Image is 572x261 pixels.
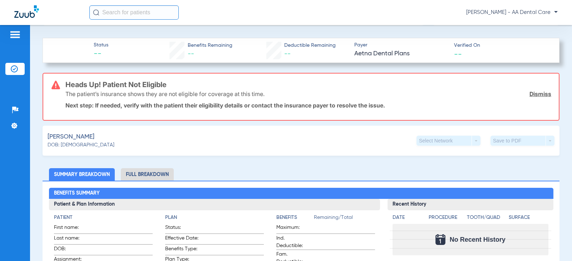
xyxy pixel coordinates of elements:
span: Remaining/Total [314,214,375,224]
h3: Recent History [388,199,553,210]
span: DOB: [DEMOGRAPHIC_DATA] [48,141,114,149]
span: Ind. Deductible: [276,235,311,250]
app-breakdown-title: Benefits [276,214,314,224]
h4: Plan [165,214,264,221]
app-breakdown-title: Procedure [429,214,464,224]
input: Search for patients [89,5,179,20]
span: First name: [54,224,89,234]
h2: Benefits Summary [49,188,553,199]
span: Benefits Type: [165,245,200,255]
h4: Benefits [276,214,314,221]
h4: Patient [54,214,153,221]
span: [PERSON_NAME] - AA Dental Care [466,9,558,16]
span: Status [94,41,108,49]
app-breakdown-title: Date [393,214,423,224]
p: Next step: If needed, verify with the patient their eligibility details or contact the insurance ... [65,102,551,109]
span: Last name: [54,235,89,244]
img: Calendar [435,234,445,245]
span: -- [94,49,108,59]
li: Full Breakdown [121,168,174,181]
span: Aetna Dental Plans [354,49,448,58]
a: Dismiss [529,90,551,97]
h3: Patient & Plan Information [49,199,380,210]
span: Effective Date: [165,235,200,244]
span: -- [188,51,194,57]
span: No Recent History [450,236,506,243]
p: The patient’s insurance shows they are not eligible for coverage at this time. [65,90,265,97]
span: -- [284,51,291,57]
span: [PERSON_NAME] [48,132,94,141]
img: Zuub Logo [14,5,39,18]
span: Benefits Remaining [188,42,232,49]
h3: Heads Up! Patient Not Eligible [65,81,551,88]
app-breakdown-title: Surface [509,214,548,224]
li: Summary Breakdown [49,168,115,181]
img: hamburger-icon [9,30,21,39]
img: Search Icon [93,9,99,16]
h4: Procedure [429,214,464,221]
span: Deductible Remaining [284,42,336,49]
h4: Surface [509,214,548,221]
span: Status: [165,224,200,234]
img: error-icon [51,81,60,89]
span: Verified On [454,42,548,49]
h4: Tooth/Quad [467,214,506,221]
app-breakdown-title: Tooth/Quad [467,214,506,224]
span: Maximum: [276,224,311,234]
h4: Date [393,214,423,221]
span: Payer [354,41,448,49]
span: -- [454,50,462,57]
span: DOB: [54,245,89,255]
